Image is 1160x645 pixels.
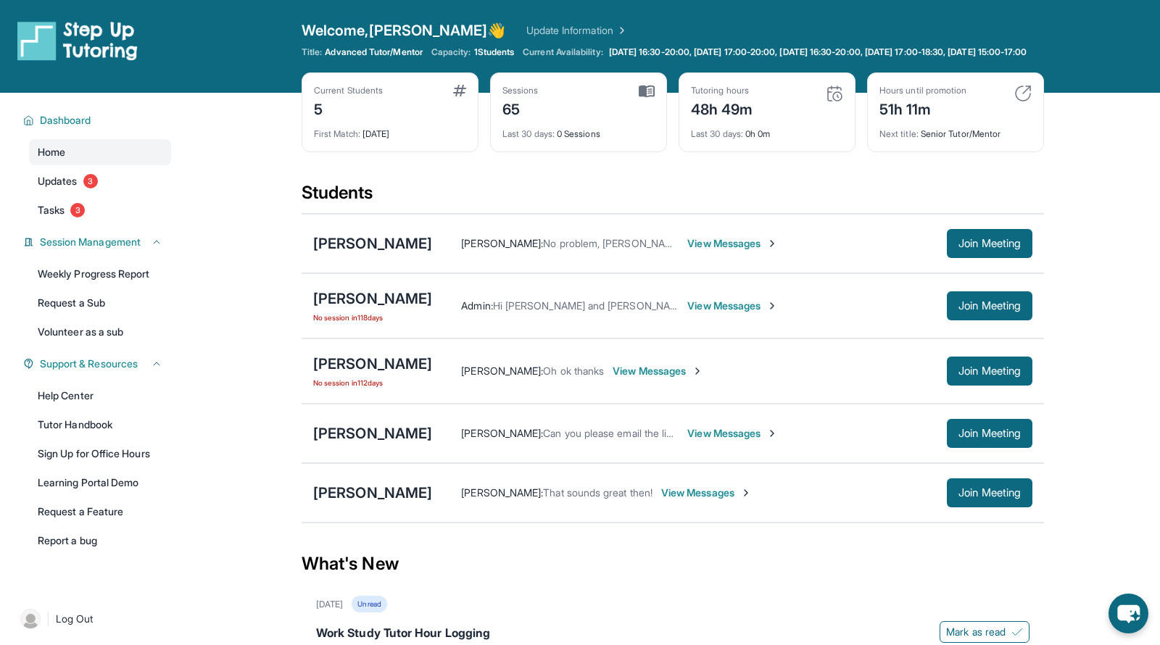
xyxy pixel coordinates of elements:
span: Join Meeting [958,429,1021,438]
span: View Messages [613,364,703,378]
a: Sign Up for Office Hours [29,441,171,467]
span: Title: [302,46,322,58]
div: Senior Tutor/Mentor [879,120,1032,140]
span: [DATE] 16:30-20:00, [DATE] 17:00-20:00, [DATE] 16:30-20:00, [DATE] 17:00-18:30, [DATE] 15:00-17:00 [609,46,1027,58]
span: Last 30 days : [691,128,743,139]
a: |Log Out [14,603,171,635]
button: Session Management [34,235,162,249]
a: Weekly Progress Report [29,261,171,287]
div: [PERSON_NAME] [313,354,432,374]
span: Can you please email the link to login? [PERSON_NAME][EMAIL_ADDRESS][DOMAIN_NAME] [543,427,967,439]
span: View Messages [661,486,752,500]
img: Chevron Right [613,23,628,38]
div: [PERSON_NAME] [313,483,432,503]
span: Dashboard [40,113,91,128]
img: Chevron-Right [740,487,752,499]
span: View Messages [687,426,778,441]
img: logo [17,20,138,61]
span: Last 30 days : [502,128,555,139]
button: Join Meeting [947,291,1032,320]
span: No session in 118 days [313,312,432,323]
div: [PERSON_NAME] [313,423,432,444]
span: Oh ok thanks [543,365,604,377]
button: chat-button [1109,594,1148,633]
a: Volunteer as a sub [29,319,171,345]
span: [PERSON_NAME] : [461,237,543,249]
div: [PERSON_NAME] [313,288,432,309]
a: Request a Sub [29,290,171,316]
span: Session Management [40,235,141,249]
span: First Match : [314,128,360,139]
button: Join Meeting [947,357,1032,386]
div: Work Study Tutor Hour Logging [316,624,1029,644]
span: Support & Resources [40,357,138,371]
div: 5 [314,96,383,120]
span: 3 [83,174,98,188]
button: Join Meeting [947,229,1032,258]
span: Updates [38,174,78,188]
div: [PERSON_NAME] [313,233,432,254]
span: [PERSON_NAME] : [461,365,543,377]
span: Join Meeting [958,367,1021,375]
span: 1 Students [474,46,515,58]
button: Mark as read [940,621,1029,643]
div: Current Students [314,85,383,96]
a: Updates3 [29,168,171,194]
img: Chevron-Right [766,238,778,249]
img: card [1014,85,1032,102]
a: Update Information [526,23,628,38]
span: Log Out [56,612,94,626]
img: Mark as read [1011,626,1023,638]
a: [DATE] 16:30-20:00, [DATE] 17:00-20:00, [DATE] 16:30-20:00, [DATE] 17:00-18:30, [DATE] 15:00-17:00 [606,46,1030,58]
div: What's New [302,532,1044,596]
span: Home [38,145,65,159]
span: Capacity: [431,46,471,58]
button: Support & Resources [34,357,162,371]
span: View Messages [687,236,778,251]
a: Learning Portal Demo [29,470,171,496]
div: [DATE] [314,120,466,140]
a: Request a Feature [29,499,171,525]
span: Current Availability: [523,46,602,58]
img: user-img [20,609,41,629]
a: Home [29,139,171,165]
span: Next title : [879,128,919,139]
div: Hours until promotion [879,85,966,96]
div: Tutoring hours [691,85,753,96]
div: 0 Sessions [502,120,655,140]
span: | [46,610,50,628]
img: Chevron-Right [692,365,703,377]
span: Mark as read [946,625,1006,639]
button: Join Meeting [947,419,1032,448]
span: Join Meeting [958,301,1021,310]
span: No session in 112 days [313,377,432,388]
div: 48h 49m [691,96,753,120]
span: Tasks [38,203,65,217]
span: Join Meeting [958,488,1021,497]
img: Chevron-Right [766,300,778,312]
a: Help Center [29,383,171,409]
div: 0h 0m [691,120,843,140]
button: Join Meeting [947,478,1032,507]
img: card [639,85,655,98]
div: Sessions [502,85,539,96]
span: No problem, [PERSON_NAME]! Thank you. See you next week. [543,237,832,249]
span: Advanced Tutor/Mentor [325,46,422,58]
a: Report a bug [29,528,171,554]
a: Tasks3 [29,197,171,223]
button: Dashboard [34,113,162,128]
span: 3 [70,203,85,217]
div: [DATE] [316,599,343,610]
div: Students [302,181,1044,213]
span: That sounds great then! [543,486,652,499]
span: [PERSON_NAME] : [461,486,543,499]
span: Admin : [461,299,492,312]
img: card [826,85,843,102]
div: Unread [352,596,386,612]
div: 51h 11m [879,96,966,120]
img: Chevron-Right [766,428,778,439]
span: Welcome, [PERSON_NAME] 👋 [302,20,506,41]
span: [PERSON_NAME] : [461,427,543,439]
span: Join Meeting [958,239,1021,248]
div: 65 [502,96,539,120]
